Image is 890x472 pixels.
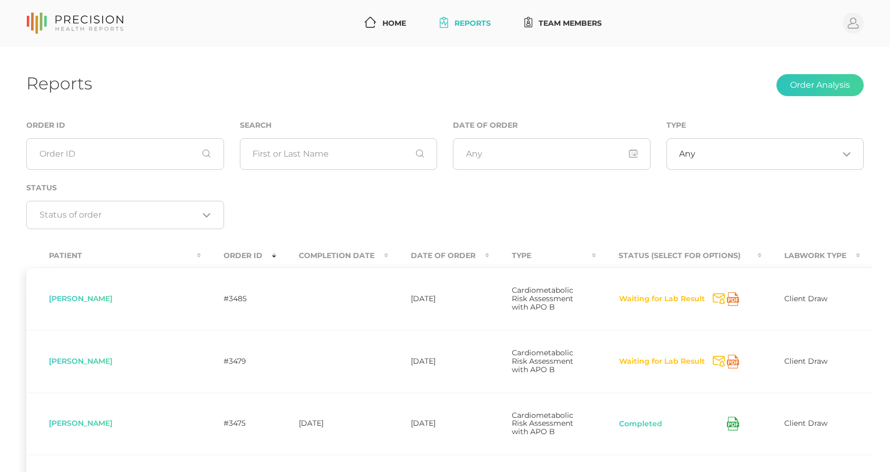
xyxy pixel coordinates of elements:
td: [DATE] [388,330,489,393]
td: #3479 [201,330,276,393]
label: Order ID [26,121,65,130]
input: Search for option [695,149,838,159]
a: Reports [436,14,495,33]
input: Order ID [26,138,224,170]
label: Status [26,183,57,192]
button: Waiting for Lab Result [619,356,705,367]
svg: Send Notification [713,293,725,304]
span: Cardiometabolic Risk Assessment with APO B [512,411,573,437]
span: [PERSON_NAME] [49,294,113,303]
span: Client Draw [784,418,827,428]
th: Completion Date : activate to sort column ascending [276,244,388,268]
h1: Reports [26,73,92,94]
td: #3485 [201,268,276,330]
th: Labwork Type : activate to sort column ascending [762,244,860,268]
input: Any [453,138,651,170]
input: First or Last Name [240,138,438,170]
button: Completed [619,419,663,429]
td: [DATE] [276,393,388,455]
a: Team Members [520,14,606,33]
th: Type : activate to sort column ascending [489,244,596,268]
span: Cardiometabolic Risk Assessment with APO B [512,285,573,312]
span: [PERSON_NAME] [49,356,113,366]
a: Home [360,14,410,33]
input: Search for option [39,210,199,220]
label: Date of Order [453,121,518,130]
td: #3475 [201,393,276,455]
span: Client Draw [784,356,827,366]
td: [DATE] [388,268,489,330]
th: Status (Select for Options) : activate to sort column ascending [596,244,762,268]
button: Order Analysis [776,74,864,96]
div: Search for option [26,201,224,229]
label: Search [240,121,271,130]
td: [DATE] [388,393,489,455]
span: Any [679,149,695,159]
button: Waiting for Lab Result [619,294,705,304]
th: Patient : activate to sort column ascending [26,244,201,268]
span: Client Draw [784,294,827,303]
th: Order ID : activate to sort column ascending [201,244,276,268]
span: [PERSON_NAME] [49,418,113,428]
label: Type [666,121,686,130]
span: Cardiometabolic Risk Assessment with APO B [512,348,573,374]
th: Date Of Order : activate to sort column ascending [388,244,489,268]
div: Search for option [666,138,864,170]
svg: Send Notification [713,356,725,367]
